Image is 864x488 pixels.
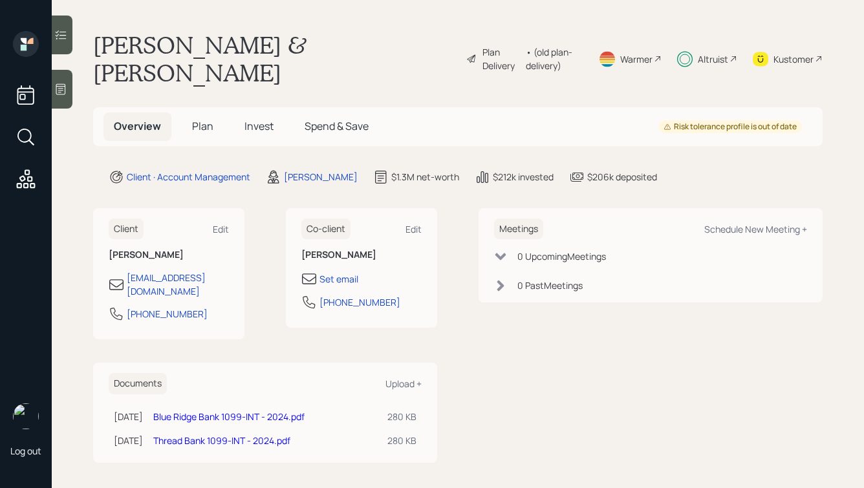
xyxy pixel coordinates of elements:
div: Edit [405,223,422,235]
h1: [PERSON_NAME] & [PERSON_NAME] [93,31,456,87]
div: $212k invested [493,170,554,184]
div: Log out [10,445,41,457]
div: [PERSON_NAME] [284,170,358,184]
div: [PHONE_NUMBER] [319,295,400,309]
h6: [PERSON_NAME] [301,249,422,260]
span: Overview [114,119,161,133]
div: [DATE] [114,434,143,447]
div: 280 KB [387,410,416,423]
div: 0 Past Meeting s [517,279,583,292]
div: 0 Upcoming Meeting s [517,249,606,263]
div: Risk tolerance profile is out of date [664,122,797,133]
span: Plan [192,119,213,133]
div: Altruist [698,52,728,66]
a: Blue Ridge Bank 1099-INT - 2024.pdf [153,410,305,423]
div: 280 KB [387,434,416,447]
h6: Meetings [494,218,543,240]
span: Invest [244,119,274,133]
img: hunter_neumayer.jpg [13,403,39,429]
span: Spend & Save [305,119,369,133]
h6: Documents [109,373,167,394]
div: $1.3M net-worth [391,170,459,184]
div: [EMAIL_ADDRESS][DOMAIN_NAME] [127,271,229,298]
div: Upload + [385,377,422,390]
a: Thread Bank 1099-INT - 2024.pdf [153,434,290,447]
div: Warmer [620,52,653,66]
div: [DATE] [114,410,143,423]
div: Schedule New Meeting + [704,223,807,235]
div: [PHONE_NUMBER] [127,307,208,321]
h6: Client [109,218,144,240]
div: Kustomer [773,52,814,66]
div: Edit [213,223,229,235]
h6: [PERSON_NAME] [109,249,229,260]
h6: Co-client [301,218,351,240]
div: Client · Account Management [127,170,250,184]
div: Set email [319,272,358,286]
div: • (old plan-delivery) [526,45,583,72]
div: Plan Delivery [482,45,519,72]
div: $206k deposited [587,170,657,184]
